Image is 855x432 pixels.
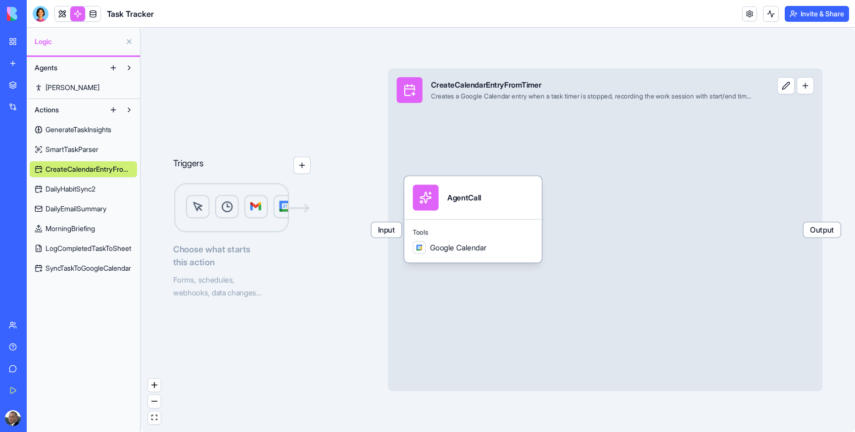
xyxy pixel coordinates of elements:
button: zoom out [148,395,161,408]
a: GenerateTaskInsights [30,122,137,138]
span: Input [372,222,402,237]
a: CreateCalendarEntryFromTimer [30,161,137,177]
span: SmartTaskParser [46,144,98,154]
a: DailyHabitSync2 [30,181,137,197]
p: Triggers [173,157,204,174]
span: LogCompletedTaskToSheet [46,243,131,253]
span: Actions [35,105,59,115]
div: CreateCalendarEntryFromTimer [431,79,754,90]
span: Tools [413,228,533,237]
a: DailyEmailSummary [30,201,137,217]
a: LogCompletedTaskToSheet [30,240,137,256]
span: Task Tracker [107,8,154,20]
div: AgentCall [447,192,481,203]
span: Forms, schedules, webhooks, data changes... [173,275,261,297]
span: Output [804,222,841,237]
div: TriggersLogicChoose what startsthis actionForms, schedules,webhooks, data changes... [173,122,311,299]
div: Creates a Google Calendar entry when a task timer is stopped, recording the work session with sta... [431,92,754,100]
img: Logic [173,183,311,234]
button: Invite & Share [785,6,849,22]
img: logo [7,7,68,21]
span: Choose what starts this action [173,243,311,269]
button: Actions [30,102,105,118]
span: SyncTaskToGoogleCalendar [46,263,131,273]
span: GenerateTaskInsights [46,125,111,135]
span: Agents [35,63,57,73]
span: DailyEmailSummary [46,204,106,214]
span: CreateCalendarEntryFromTimer [46,164,132,174]
a: [PERSON_NAME] [30,80,137,96]
span: Google Calendar [430,242,486,253]
button: zoom in [148,379,161,392]
img: ACg8ocLQfeGqdZ3OhSIw1SGuUDkSA8hRIU2mJPlIgC-TdvOJN466vaIWsA=s96-c [5,410,21,426]
a: SyncTaskToGoogleCalendar [30,260,137,276]
button: Agents [30,60,105,76]
span: Logic [35,37,121,47]
a: MorningBriefing [30,221,137,237]
span: [PERSON_NAME] [46,83,99,93]
div: InputCreateCalendarEntryFromTimerCreates a Google Calendar entry when a task timer is stopped, re... [388,68,822,391]
div: AgentCallToolsGoogle Calendar [404,176,542,263]
span: MorningBriefing [46,224,95,234]
span: DailyHabitSync2 [46,184,95,194]
a: SmartTaskParser [30,142,137,157]
button: fit view [148,411,161,425]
